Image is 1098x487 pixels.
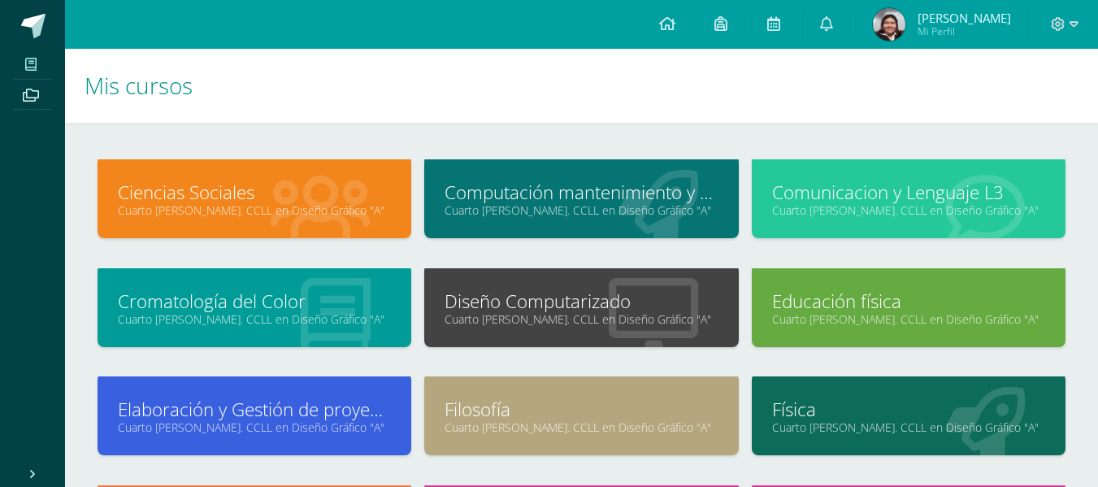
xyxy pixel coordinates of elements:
img: e27cf34c3a273a5c895db822b70d9e8d.png [873,8,905,41]
a: Filosofía [445,397,718,422]
a: Física [772,397,1045,422]
a: Cuarto [PERSON_NAME]. CCLL en Diseño Gráfico "A" [772,202,1045,218]
a: Comunicacion y Lenguaje L3 [772,180,1045,205]
span: [PERSON_NAME] [918,10,1011,26]
a: Cuarto [PERSON_NAME]. CCLL en Diseño Gráfico "A" [118,311,391,327]
a: Ciencias Sociales [118,180,391,205]
a: Cuarto [PERSON_NAME]. CCLL en Diseño Gráfico "A" [772,311,1045,327]
a: Cuarto [PERSON_NAME]. CCLL en Diseño Gráfico "A" [118,202,391,218]
span: Mi Perfil [918,24,1011,38]
a: Computación mantenimiento y reparación de Computadoras [445,180,718,205]
a: Cuarto [PERSON_NAME]. CCLL en Diseño Gráfico "A" [445,311,718,327]
a: Diseño Computarizado [445,289,718,314]
a: Elaboración y Gestión de proyectos [118,397,391,422]
a: Cuarto [PERSON_NAME]. CCLL en Diseño Gráfico "A" [445,420,718,435]
a: Educación física [772,289,1045,314]
span: Mis cursos [85,70,193,101]
a: Cuarto [PERSON_NAME]. CCLL en Diseño Gráfico "A" [772,420,1045,435]
a: Cuarto [PERSON_NAME]. CCLL en Diseño Gráfico "A" [118,420,391,435]
a: Cuarto [PERSON_NAME]. CCLL en Diseño Gráfico "A" [445,202,718,218]
a: Cromatología del Color [118,289,391,314]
